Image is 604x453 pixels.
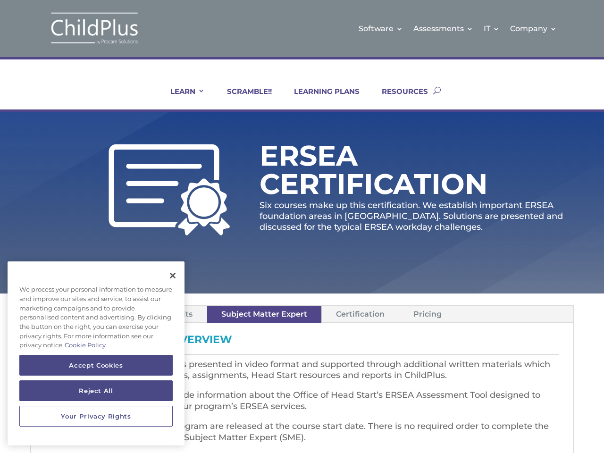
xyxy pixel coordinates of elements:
button: Your Privacy Rights [19,406,173,427]
a: Assessments [413,9,473,48]
a: LEARNING PLANS [282,87,360,109]
div: We process your personal information to measure and improve our sites and service, to assist our ... [8,280,185,355]
h1: ERSEA Certification [260,142,510,203]
div: Cookie banner [8,261,185,445]
a: Company [510,9,557,48]
a: Software [359,9,403,48]
p: Six courses make up this certification. We establish important ERSEA foundation areas in [GEOGRAP... [260,200,574,233]
span: All units in the ERSEA Online Program are released at the course start date. There is no required... [45,421,549,443]
button: Reject All [19,380,173,401]
a: Subject Matter Expert [207,306,321,322]
a: Pricing [399,306,456,322]
a: More information about your privacy, opens in a new tab [65,341,106,349]
div: Privacy [8,261,185,445]
h3: ERSEA Certification Overview [45,335,559,350]
a: IT [484,9,500,48]
button: Accept Cookies [19,355,173,376]
a: LEARN [159,87,205,109]
p: All units in this certification include information about the Office of Head Start’s ERSEA Assess... [45,390,559,421]
a: RESOURCES [370,87,428,109]
a: SCRAMBLE!! [215,87,272,109]
span: In each individual unit, content is presented in video format and supported through additional wr... [45,359,550,381]
a: Certification [322,306,399,322]
button: Close [162,265,183,286]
